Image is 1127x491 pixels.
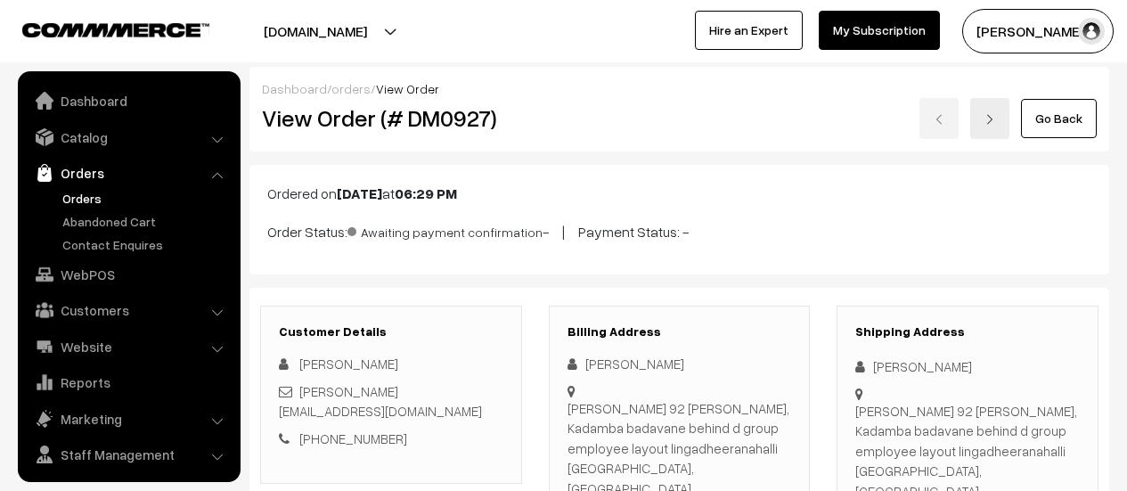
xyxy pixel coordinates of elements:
[22,157,234,189] a: Orders
[22,85,234,117] a: Dashboard
[22,331,234,363] a: Website
[267,183,1091,204] p: Ordered on at
[376,81,439,96] span: View Order
[279,383,482,420] a: [PERSON_NAME][EMAIL_ADDRESS][DOMAIN_NAME]
[201,9,429,53] button: [DOMAIN_NAME]
[855,356,1080,377] div: [PERSON_NAME]
[58,235,234,254] a: Contact Enquires
[279,324,503,340] h3: Customer Details
[267,218,1091,242] p: Order Status: - | Payment Status: -
[58,189,234,208] a: Orders
[262,81,327,96] a: Dashboard
[262,104,522,132] h2: View Order (# DM0927)
[568,354,792,374] div: [PERSON_NAME]
[984,114,995,125] img: right-arrow.png
[347,218,543,241] span: Awaiting payment confirmation
[1078,18,1105,45] img: user
[1021,99,1097,138] a: Go Back
[22,438,234,471] a: Staff Management
[299,430,407,446] a: [PHONE_NUMBER]
[819,11,940,50] a: My Subscription
[695,11,803,50] a: Hire an Expert
[337,184,382,202] b: [DATE]
[22,258,234,291] a: WebPOS
[262,79,1097,98] div: / /
[22,403,234,435] a: Marketing
[568,324,792,340] h3: Billing Address
[855,324,1080,340] h3: Shipping Address
[58,212,234,231] a: Abandoned Cart
[395,184,457,202] b: 06:29 PM
[22,121,234,153] a: Catalog
[331,81,371,96] a: orders
[22,23,209,37] img: COMMMERCE
[22,294,234,326] a: Customers
[22,366,234,398] a: Reports
[962,9,1114,53] button: [PERSON_NAME]
[22,18,178,39] a: COMMMERCE
[299,356,398,372] span: [PERSON_NAME]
